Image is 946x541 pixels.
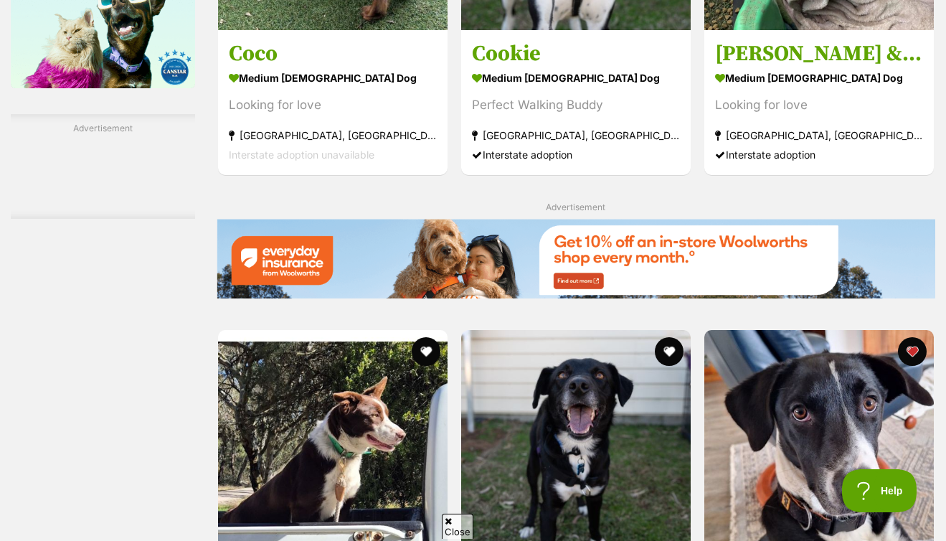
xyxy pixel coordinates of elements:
[461,30,691,176] a: Cookie medium [DEMOGRAPHIC_DATA] Dog Perfect Walking Buddy [GEOGRAPHIC_DATA], [GEOGRAPHIC_DATA] I...
[229,149,374,161] span: Interstate adoption unavailable
[229,96,437,116] div: Looking for love
[217,219,935,298] img: Everyday Insurance promotional banner
[472,41,680,68] h3: Cookie
[229,41,437,68] h3: Coco
[442,514,473,539] span: Close
[655,337,684,366] button: favourite
[472,68,680,89] strong: medium [DEMOGRAPHIC_DATA] Dog
[715,96,923,116] div: Looking for love
[217,219,935,301] a: Everyday Insurance promotional banner
[412,337,440,366] button: favourite
[715,41,923,68] h3: [PERSON_NAME] & [PERSON_NAME]
[472,146,680,165] div: Interstate adoption
[842,469,917,512] iframe: Help Scout Beacon - Open
[229,68,437,89] strong: medium [DEMOGRAPHIC_DATA] Dog
[11,114,195,219] div: Advertisement
[218,30,448,176] a: Coco medium [DEMOGRAPHIC_DATA] Dog Looking for love [GEOGRAPHIC_DATA], [GEOGRAPHIC_DATA] Intersta...
[472,126,680,146] strong: [GEOGRAPHIC_DATA], [GEOGRAPHIC_DATA]
[546,202,605,212] span: Advertisement
[472,96,680,116] div: Perfect Walking Buddy
[704,30,934,176] a: [PERSON_NAME] & [PERSON_NAME] medium [DEMOGRAPHIC_DATA] Dog Looking for love [GEOGRAPHIC_DATA], [...
[715,126,923,146] strong: [GEOGRAPHIC_DATA], [GEOGRAPHIC_DATA]
[715,146,923,165] div: Interstate adoption
[898,337,927,366] button: favourite
[229,126,437,146] strong: [GEOGRAPHIC_DATA], [GEOGRAPHIC_DATA]
[715,68,923,89] strong: medium [DEMOGRAPHIC_DATA] Dog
